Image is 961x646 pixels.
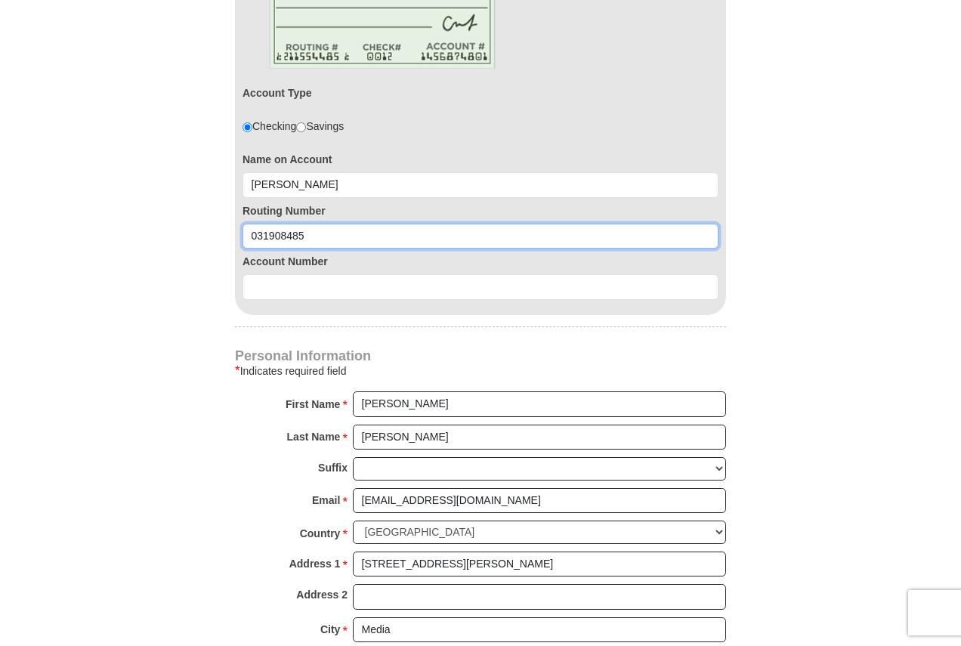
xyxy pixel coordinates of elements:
[296,584,348,605] strong: Address 2
[235,350,726,362] h4: Personal Information
[312,490,340,511] strong: Email
[320,619,340,640] strong: City
[235,362,726,380] div: Indicates required field
[289,553,341,574] strong: Address 1
[286,394,340,415] strong: First Name
[243,152,718,167] label: Name on Account
[243,254,718,269] label: Account Number
[243,85,312,100] label: Account Type
[243,119,344,134] div: Checking Savings
[287,426,341,447] strong: Last Name
[243,203,718,218] label: Routing Number
[318,457,348,478] strong: Suffix
[300,523,341,544] strong: Country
